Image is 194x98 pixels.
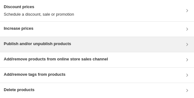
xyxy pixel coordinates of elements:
[4,41,71,47] h3: Publish and/or unpublish products
[4,4,74,10] h3: Discount prices
[4,11,74,18] p: Schedule a discount, sale or promotion
[4,87,34,93] h3: Delete products
[4,71,65,78] h3: Add/remove tags from products
[4,56,108,62] h3: Add/remove products from online store sales channel
[4,25,33,32] h3: Increase prices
